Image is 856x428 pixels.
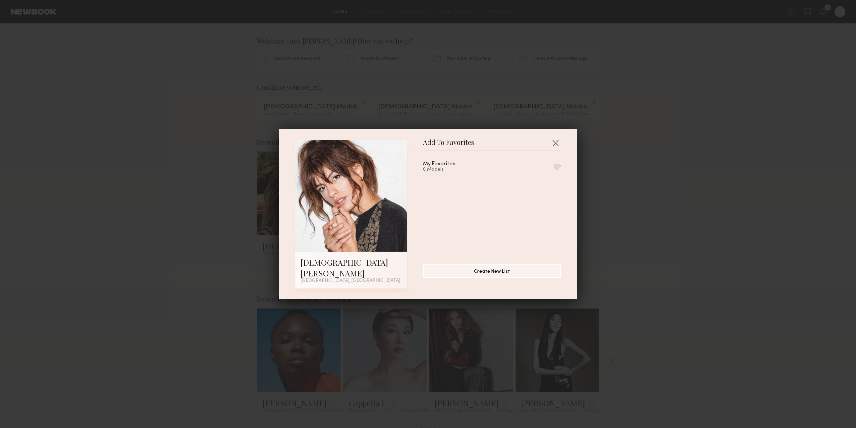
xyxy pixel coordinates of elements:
[301,257,402,278] div: [DEMOGRAPHIC_DATA][PERSON_NAME]
[301,278,402,283] div: [GEOGRAPHIC_DATA], [GEOGRAPHIC_DATA]
[550,138,561,148] button: Close
[423,161,455,167] div: My Favorites
[423,140,474,150] span: Add To Favorites
[423,264,561,278] button: Create New List
[423,167,471,172] div: 0 Models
